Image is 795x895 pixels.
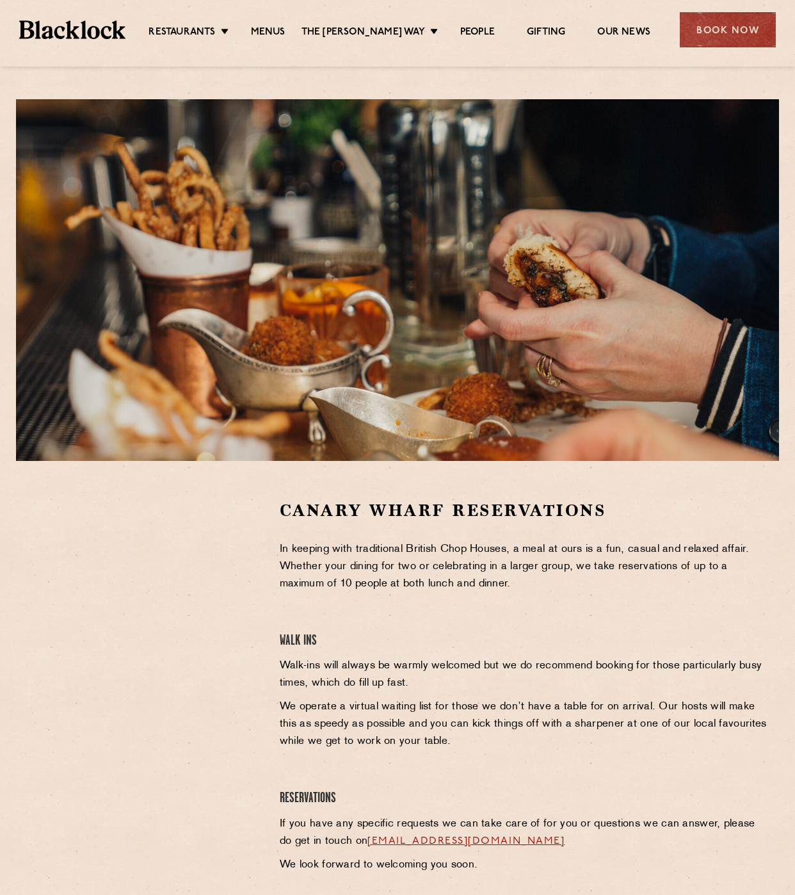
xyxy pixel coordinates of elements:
[527,26,565,40] a: Gifting
[597,26,650,40] a: Our News
[71,499,214,692] iframe: OpenTable make booking widget
[280,698,771,750] p: We operate a virtual waiting list for those we don’t have a table for on arrival. Our hosts will ...
[280,857,771,874] p: We look forward to welcoming you soon.
[680,12,776,47] div: Book Now
[149,26,215,40] a: Restaurants
[301,26,425,40] a: The [PERSON_NAME] Way
[280,657,771,692] p: Walk-ins will always be warmly welcomed but we do recommend booking for those particularly busy t...
[19,20,125,38] img: BL_Textured_Logo-footer-cropped.svg
[280,790,771,807] h4: Reservations
[280,499,771,522] h2: Canary Wharf Reservations
[367,836,565,846] a: [EMAIL_ADDRESS][DOMAIN_NAME]
[460,26,495,40] a: People
[280,816,771,850] p: If you have any specific requests we can take care of for you or questions we can answer, please ...
[280,541,771,593] p: In keeping with traditional British Chop Houses, a meal at ours is a fun, casual and relaxed affa...
[251,26,285,40] a: Menus
[280,633,771,650] h4: Walk Ins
